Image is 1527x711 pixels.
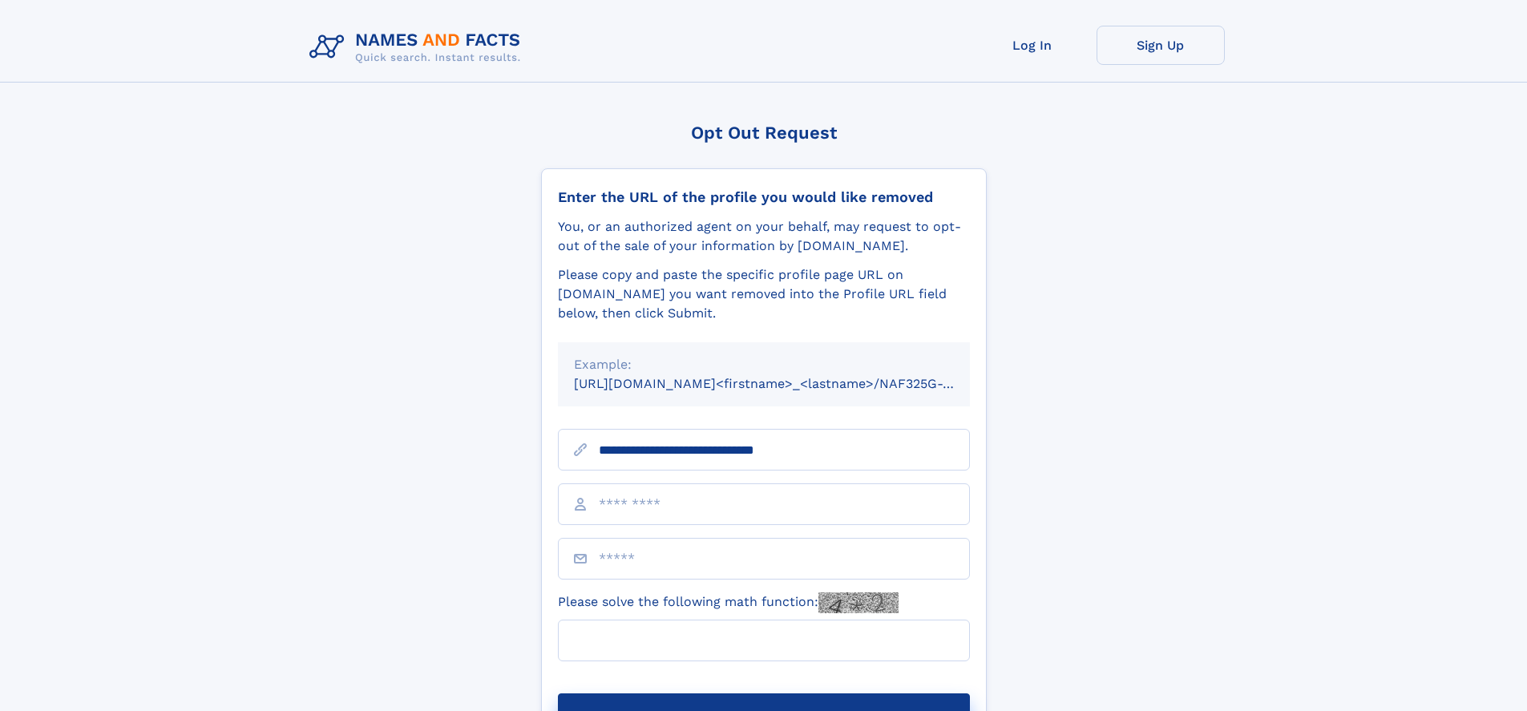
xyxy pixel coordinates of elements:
img: Logo Names and Facts [303,26,534,69]
small: [URL][DOMAIN_NAME]<firstname>_<lastname>/NAF325G-xxxxxxxx [574,376,1000,391]
div: Please copy and paste the specific profile page URL on [DOMAIN_NAME] you want removed into the Pr... [558,265,970,323]
a: Log In [968,26,1097,65]
div: Opt Out Request [541,123,987,143]
div: You, or an authorized agent on your behalf, may request to opt-out of the sale of your informatio... [558,217,970,256]
a: Sign Up [1097,26,1225,65]
div: Enter the URL of the profile you would like removed [558,188,970,206]
label: Please solve the following math function: [558,592,899,613]
div: Example: [574,355,954,374]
